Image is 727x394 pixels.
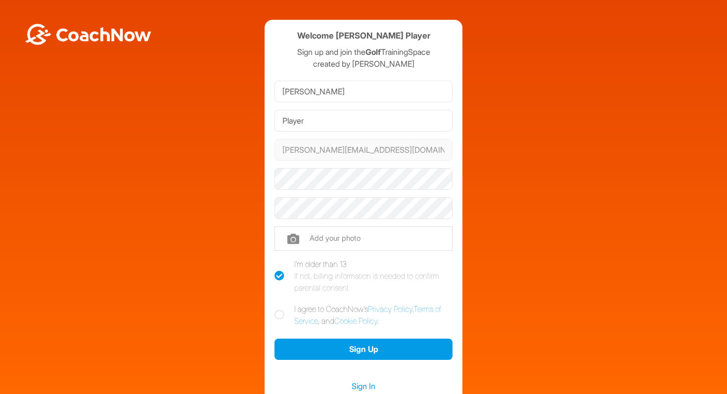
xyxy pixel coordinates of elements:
a: Terms of Service [294,304,441,326]
input: Email [274,139,453,161]
strong: Golf [365,47,381,57]
div: I'm older than 13 [294,258,453,294]
p: Sign up and join the TrainingSpace [274,46,453,58]
img: BwLJSsUCoWCh5upNqxVrqldRgqLPVwmV24tXu5FoVAoFEpwwqQ3VIfuoInZCoVCoTD4vwADAC3ZFMkVEQFDAAAAAElFTkSuQmCC [24,24,152,45]
input: First Name [274,81,453,102]
p: created by [PERSON_NAME] [274,58,453,70]
a: Sign In [274,380,453,393]
button: Sign Up [274,339,453,360]
div: If not, billing information is needed to confirm parental consent. [294,270,453,294]
input: Last Name [274,110,453,131]
a: Privacy Policy [368,304,412,314]
h4: Welcome [PERSON_NAME] Player [297,30,430,42]
a: Cookie Policy [334,316,377,326]
label: I agree to CoachNow's , , and . [274,303,453,327]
